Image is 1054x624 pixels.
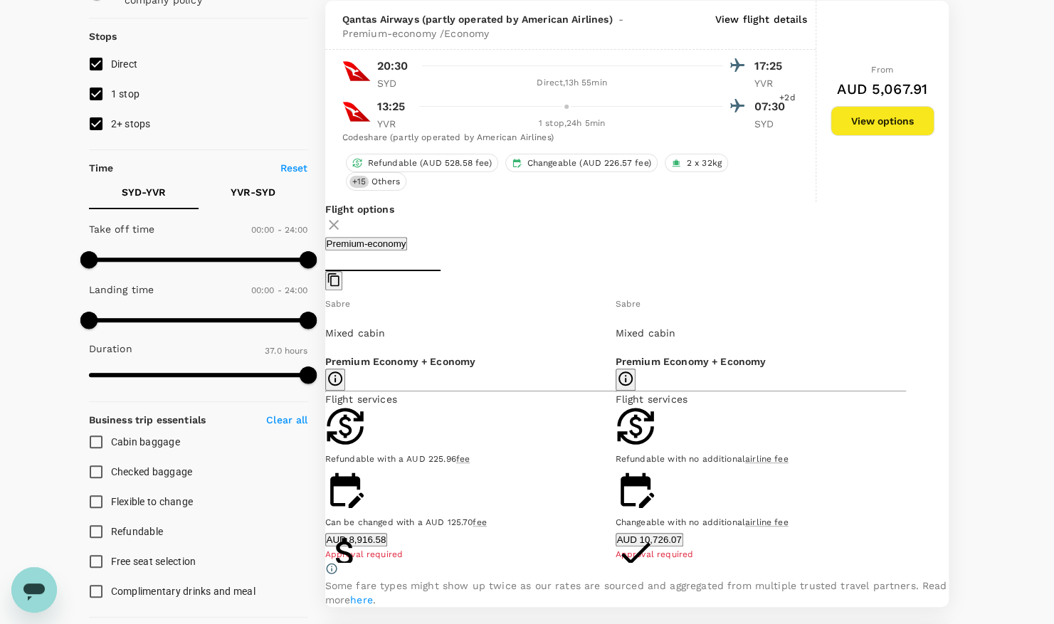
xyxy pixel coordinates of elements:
p: Reset [280,161,308,175]
span: 2 x 32kg [681,157,727,169]
span: airline fee [745,454,789,464]
iframe: Button to launch messaging window [11,567,57,613]
span: Changeable (AUD 226.57 fee) [522,157,657,169]
strong: Stops [89,31,117,42]
span: fee [473,517,486,527]
p: YVR - SYD [231,185,275,199]
p: SYD - YVR [122,185,166,199]
span: fee [456,454,470,464]
div: Changeable with no additional [616,516,906,530]
strong: Business trip essentials [89,414,206,425]
p: Time [89,161,114,175]
span: 37.0 hours [265,346,308,356]
h6: AUD 5,067.91 [837,78,927,100]
span: +2d [779,91,795,105]
span: - [612,12,628,26]
span: 1 stop [111,88,140,100]
span: Refundable [111,526,164,537]
p: Clear all [266,413,307,427]
span: Qantas Airways (partly operated by American Airlines) [342,12,613,26]
div: Can be changed with a AUD 125.70 [325,516,616,530]
div: Refundable with no additional [616,453,906,467]
p: Mixed cabin [616,326,906,340]
div: Changeable (AUD 226.57 fee) [505,154,658,172]
p: YVR [754,76,790,90]
span: airline fee [745,517,789,527]
p: Premium Economy + Economy [616,354,882,369]
a: here [350,594,373,606]
span: Sabre [325,299,351,309]
div: Refundable (AUD 528.58 fee) [346,154,498,172]
p: YVR [377,117,413,131]
button: Premium-economy [325,237,408,250]
span: Sabre [616,299,641,309]
div: Direct , 13h 55min [421,76,723,90]
p: 07:30 [754,98,790,115]
span: Flight services [325,393,397,405]
p: SYD [754,117,790,131]
img: QF [342,97,371,126]
p: 20:30 [377,58,409,75]
p: 17:25 [754,58,790,75]
span: From [871,65,893,75]
div: Codeshare (partly operated by American Airlines) [342,131,790,145]
span: Free seat selection [111,556,196,567]
span: Flight services [616,393,687,405]
div: 2 x 32kg [665,154,728,172]
div: Refundable with a AUD 225.96 [325,453,616,467]
p: SYD [377,76,413,90]
span: Direct [111,58,138,70]
span: Complimentary drinks and meal [111,586,255,597]
p: View flight details [715,12,807,41]
span: Flexible to change [111,496,194,507]
span: 2+ stops [111,118,151,129]
span: 00:00 - 24:00 [251,285,308,295]
span: Cabin baggage [111,436,180,448]
p: Take off time [89,222,155,236]
img: QF [342,57,371,85]
p: 13:25 [377,98,406,115]
p: Duration [89,342,132,356]
button: View options [831,106,934,136]
p: Landing time [89,282,154,297]
p: Mixed cabin [325,326,616,340]
div: +15Others [346,172,406,191]
p: Some fare types might show up twice as our rates are sourced and aggregated from multiple trusted... [325,578,949,607]
div: 1 stop , 24h 5min [421,117,723,131]
span: Checked baggage [111,466,193,477]
span: Others [366,176,406,188]
span: Premium-economy / [342,26,445,41]
span: + 15 [349,176,369,188]
p: Flight options [325,202,949,216]
span: Refundable (AUD 528.58 fee) [362,157,497,169]
span: 00:00 - 24:00 [251,225,308,235]
span: Economy [444,26,489,41]
p: Premium Economy + Economy [325,354,591,369]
